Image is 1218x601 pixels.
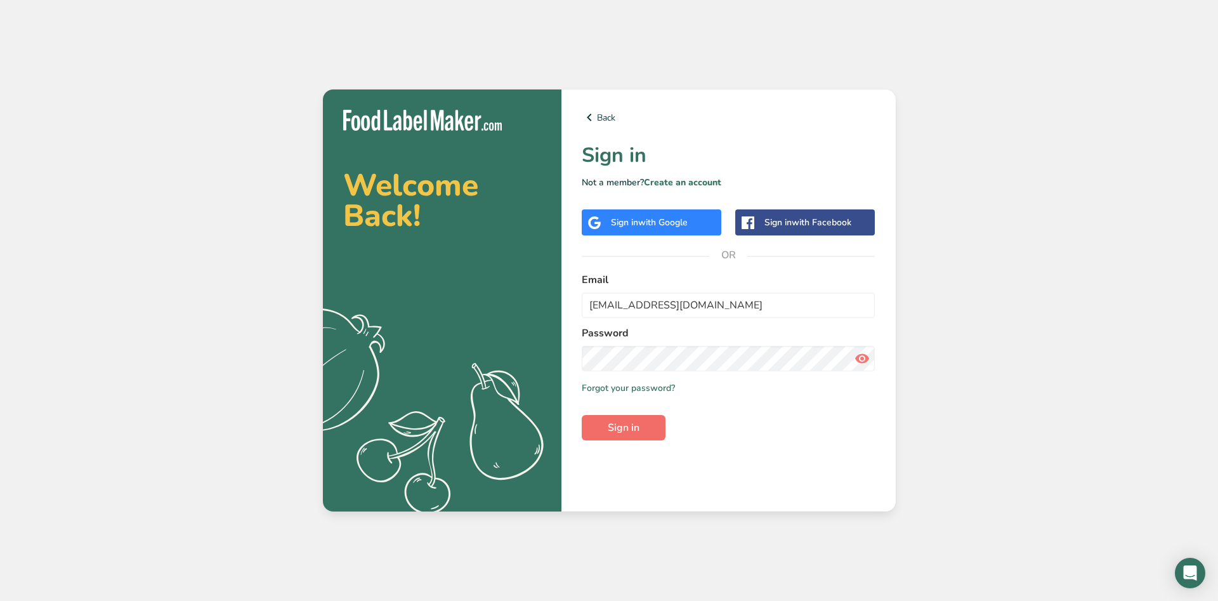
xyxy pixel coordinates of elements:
[792,216,851,228] span: with Facebook
[582,293,875,318] input: Enter Your Email
[582,110,875,125] a: Back
[582,176,875,189] p: Not a member?
[709,236,747,274] span: OR
[343,170,541,231] h2: Welcome Back!
[582,272,875,287] label: Email
[638,216,688,228] span: with Google
[582,326,875,341] label: Password
[582,415,665,440] button: Sign in
[1175,558,1205,588] div: Open Intercom Messenger
[582,381,675,395] a: Forgot your password?
[611,216,688,229] div: Sign in
[582,140,875,171] h1: Sign in
[608,420,639,435] span: Sign in
[764,216,851,229] div: Sign in
[644,176,721,188] a: Create an account
[343,110,502,131] img: Food Label Maker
